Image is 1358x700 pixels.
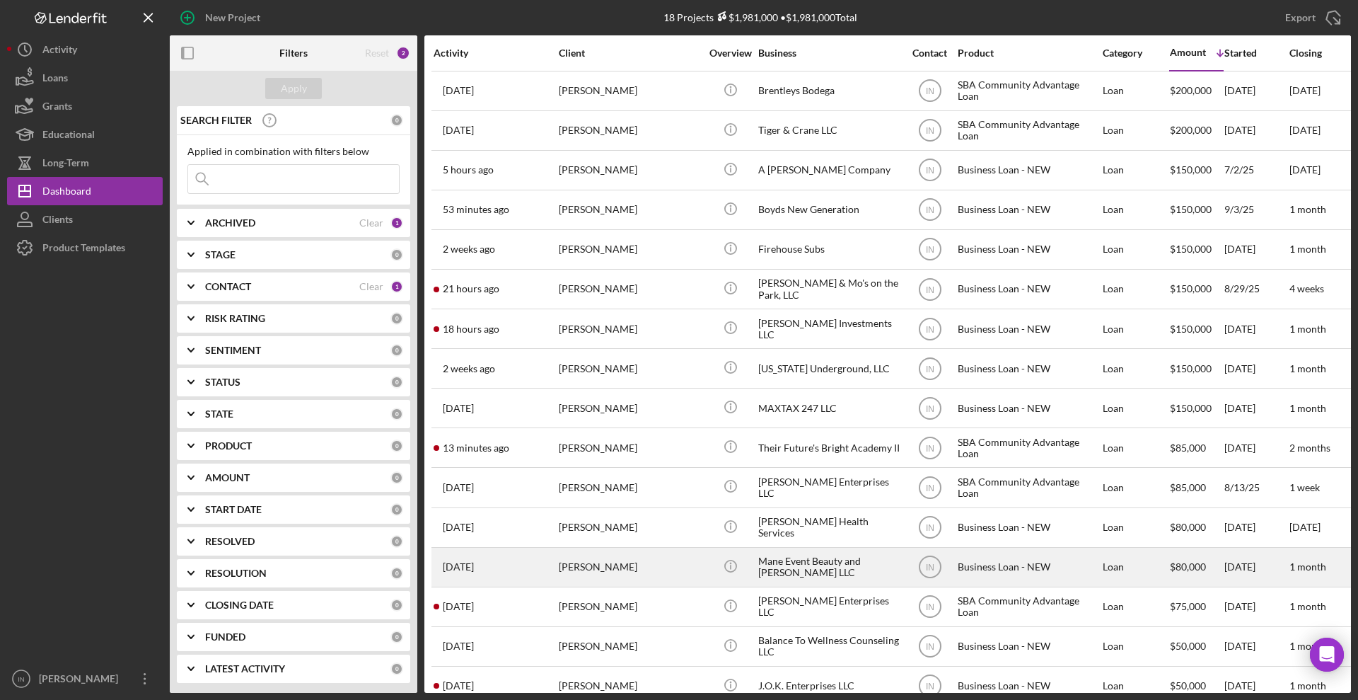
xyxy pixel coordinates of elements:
div: MAXTAX 247 LLC [758,389,900,427]
text: IN [926,86,934,96]
div: 1 [390,280,403,293]
div: Boyds New Generation [758,191,900,229]
div: Dashboard [42,177,91,209]
time: 2025-09-05 19:53 [443,243,495,255]
time: 2025-09-11 01:34 [443,601,474,612]
div: 0 [390,376,403,389]
div: Amount [1170,47,1206,58]
div: [PERSON_NAME] [559,191,700,229]
div: Contact [903,47,956,59]
button: Clients [7,205,163,234]
div: [US_STATE] Underground, LLC [758,350,900,387]
b: LATEST ACTIVITY [205,663,285,675]
div: 2 [396,46,410,60]
text: IN [926,483,934,493]
div: Business Loan - NEW [958,191,1099,229]
div: Loan [1103,549,1168,586]
div: Business Loan - NEW [958,310,1099,348]
div: Activity [42,35,77,67]
div: Business Loan - NEW [958,350,1099,387]
div: [PERSON_NAME] Health Services [758,509,900,546]
span: $75,000 [1170,600,1206,612]
time: [DATE] [1289,163,1321,176]
span: $80,000 [1170,561,1206,573]
div: [DATE] [1224,310,1288,348]
div: [PERSON_NAME] [35,665,127,696]
div: Firehouse Subs [758,231,900,268]
span: $150,000 [1170,203,1212,215]
div: Business Loan - NEW [958,270,1099,308]
time: 2025-09-17 03:03 [443,323,499,335]
b: CONTACT [205,281,251,292]
b: PRODUCT [205,440,252,452]
div: [PERSON_NAME] [559,72,700,110]
text: IN [926,682,934,692]
div: 8/29/25 [1224,270,1288,308]
b: Filters [279,47,308,59]
div: Business Loan - NEW [958,549,1099,586]
text: IN [926,166,934,176]
text: IN [926,403,934,413]
time: 2025-09-12 21:47 [443,561,474,573]
div: [DATE] [1224,350,1288,387]
time: 2025-05-07 13:44 [443,125,474,136]
div: [PERSON_NAME] & Mo's on the Park, LLC [758,270,900,308]
div: Loan [1103,72,1168,110]
time: 2025-09-12 00:51 [443,680,474,692]
div: Open Intercom Messenger [1310,638,1344,672]
div: [DATE] [1224,72,1288,110]
span: $200,000 [1170,124,1212,136]
button: Educational [7,120,163,149]
text: IN [926,443,934,453]
b: SENTIMENT [205,345,261,356]
a: Product Templates [7,234,163,262]
div: SBA Community Advantage Loan [958,112,1099,149]
div: Tiger & Crane LLC [758,112,900,149]
time: 1 month [1289,561,1326,573]
span: $150,000 [1170,323,1212,335]
div: Their Future's Bright Academy II [758,429,900,466]
div: Started [1224,47,1288,59]
div: Clear [359,281,383,292]
div: [PERSON_NAME] Enterprises LLC [758,588,900,626]
div: 8/13/25 [1224,469,1288,506]
div: Loan [1103,310,1168,348]
time: [DATE] [1289,124,1321,136]
div: Business Loan - NEW [958,151,1099,189]
time: 1 month [1289,640,1326,652]
div: SBA Community Advantage Loan [958,588,1099,626]
time: 2025-09-09 20:30 [443,522,474,533]
time: 1 month [1289,243,1326,255]
button: IN[PERSON_NAME] [7,665,163,693]
time: 1 month [1289,362,1326,374]
div: 0 [390,344,403,357]
div: SBA Community Advantage Loan [958,469,1099,506]
div: Loan [1103,350,1168,387]
div: 0 [390,408,403,420]
div: Grants [42,92,72,124]
div: Loan [1103,429,1168,466]
div: Client [559,47,700,59]
div: [PERSON_NAME] Enterprises LLC [758,469,900,506]
div: [DATE] [1224,588,1288,626]
b: START DATE [205,504,262,515]
div: New Project [205,4,260,32]
div: Clear [359,217,383,229]
div: Loan [1103,389,1168,427]
div: 0 [390,471,403,484]
text: IN [926,563,934,573]
div: Loan [1103,151,1168,189]
div: Loans [42,64,68,96]
div: Long-Term [42,149,89,180]
div: [PERSON_NAME] [559,509,700,546]
b: STATUS [205,377,240,388]
button: Long-Term [7,149,163,177]
div: Educational [42,120,95,152]
div: Business Loan - NEW [958,509,1099,546]
div: A [PERSON_NAME] Company [758,151,900,189]
time: 2025-09-17 20:54 [443,442,509,454]
button: New Project [170,4,274,32]
button: Export [1271,4,1351,32]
